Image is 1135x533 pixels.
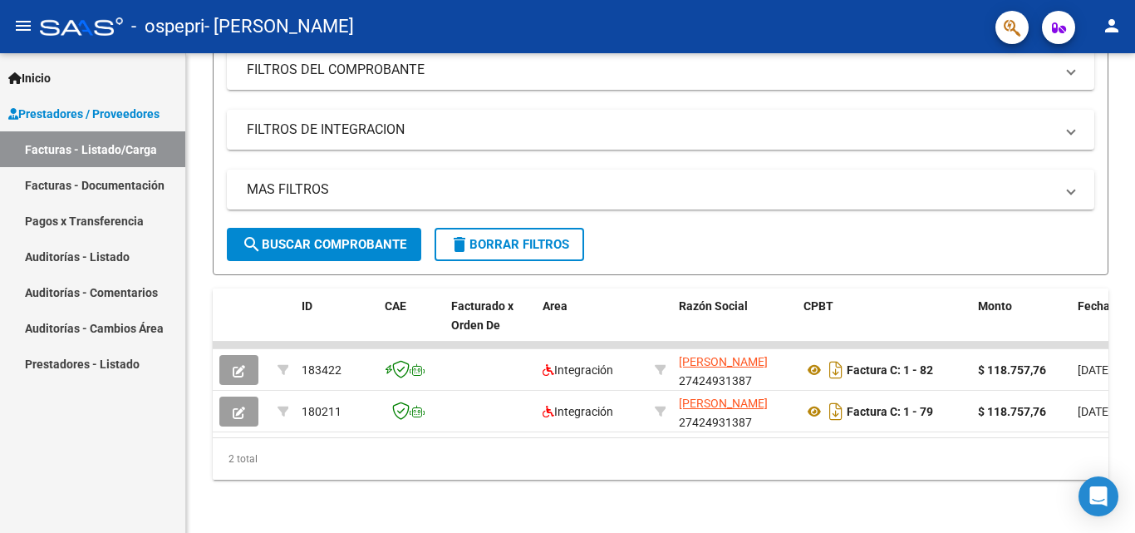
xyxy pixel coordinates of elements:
[679,353,790,387] div: 27424931387
[1078,405,1112,418] span: [DATE]
[847,363,933,377] strong: Factura C: 1 - 82
[247,180,1054,199] mat-panel-title: MAS FILTROS
[543,363,613,377] span: Integración
[227,110,1094,150] mat-expansion-panel-header: FILTROS DE INTEGRACION
[302,363,341,377] span: 183422
[227,170,1094,210] mat-expansion-panel-header: MAS FILTROS
[435,228,584,261] button: Borrar Filtros
[847,405,933,418] strong: Factura C: 1 - 79
[1078,363,1112,377] span: [DATE]
[978,299,1012,313] span: Monto
[302,405,341,418] span: 180211
[543,299,567,313] span: Area
[679,397,768,410] span: [PERSON_NAME]
[8,69,51,87] span: Inicio
[213,438,1108,480] div: 2 total
[242,234,262,254] mat-icon: search
[978,363,1046,377] strong: $ 118.757,76
[679,299,748,313] span: Razón Social
[978,405,1046,418] strong: $ 118.757,76
[1102,16,1122,36] mat-icon: person
[672,289,797,362] datatable-header-cell: Razón Social
[803,299,833,313] span: CPBT
[378,289,445,362] datatable-header-cell: CAE
[679,355,768,368] span: [PERSON_NAME]
[536,289,648,362] datatable-header-cell: Area
[1078,476,1118,516] div: Open Intercom Messenger
[825,357,847,383] i: Descargar documento
[247,61,1054,79] mat-panel-title: FILTROS DEL COMPROBANTE
[797,289,971,362] datatable-header-cell: CPBT
[385,299,406,313] span: CAE
[445,289,536,362] datatable-header-cell: Facturado x Orden De
[679,394,790,429] div: 27424931387
[131,8,204,45] span: - ospepri
[825,398,847,425] i: Descargar documento
[204,8,354,45] span: - [PERSON_NAME]
[543,405,613,418] span: Integración
[8,105,160,123] span: Prestadores / Proveedores
[247,121,1054,139] mat-panel-title: FILTROS DE INTEGRACION
[242,237,406,252] span: Buscar Comprobante
[302,299,312,313] span: ID
[295,289,378,362] datatable-header-cell: ID
[971,289,1071,362] datatable-header-cell: Monto
[227,50,1094,90] mat-expansion-panel-header: FILTROS DEL COMPROBANTE
[227,228,421,261] button: Buscar Comprobante
[450,234,469,254] mat-icon: delete
[13,16,33,36] mat-icon: menu
[450,237,569,252] span: Borrar Filtros
[451,299,513,332] span: Facturado x Orden De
